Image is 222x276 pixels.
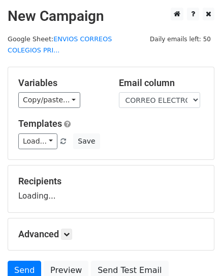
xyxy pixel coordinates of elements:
h2: New Campaign [8,8,214,25]
h5: Advanced [18,229,204,240]
div: Loading... [18,176,204,202]
a: Templates [18,118,62,129]
h5: Email column [119,77,204,89]
button: Save [73,133,100,149]
span: Daily emails left: 50 [146,34,214,45]
a: Load... [18,133,57,149]
h5: Recipients [18,176,204,187]
a: ENVIOS CORREOS COLEGIOS PRI... [8,35,112,54]
a: Copy/paste... [18,92,80,108]
h5: Variables [18,77,104,89]
a: Daily emails left: 50 [146,35,214,43]
small: Google Sheet: [8,35,112,54]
